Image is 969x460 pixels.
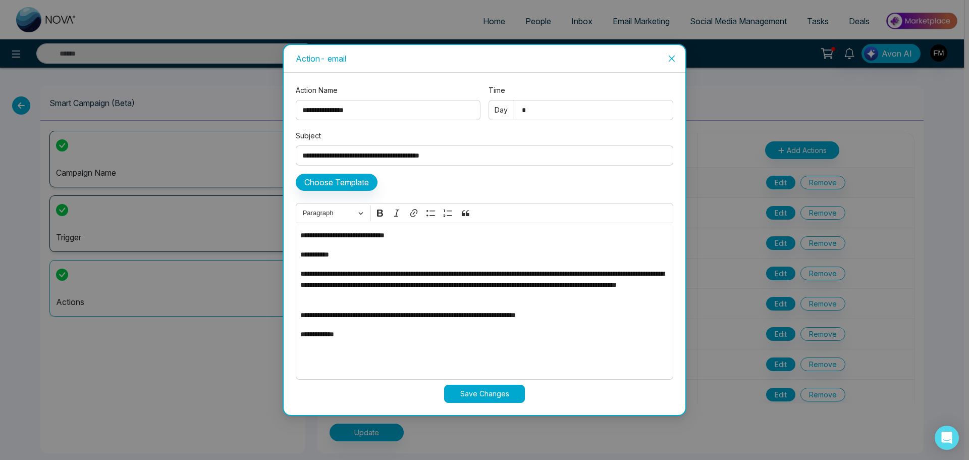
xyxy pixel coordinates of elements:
[296,223,673,380] div: Editor editing area: main
[296,53,673,64] div: Action - email
[298,206,368,221] button: Paragraph
[296,203,673,223] div: Editor toolbar
[935,426,959,450] div: Open Intercom Messenger
[303,207,355,219] span: Paragraph
[658,45,685,72] button: Close
[296,130,673,141] label: Subject
[495,105,508,116] span: Day
[296,85,480,96] label: Action Name
[296,174,378,191] button: Choose Template
[444,385,525,403] button: Save Changes
[489,85,673,96] label: Time
[668,55,676,63] span: close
